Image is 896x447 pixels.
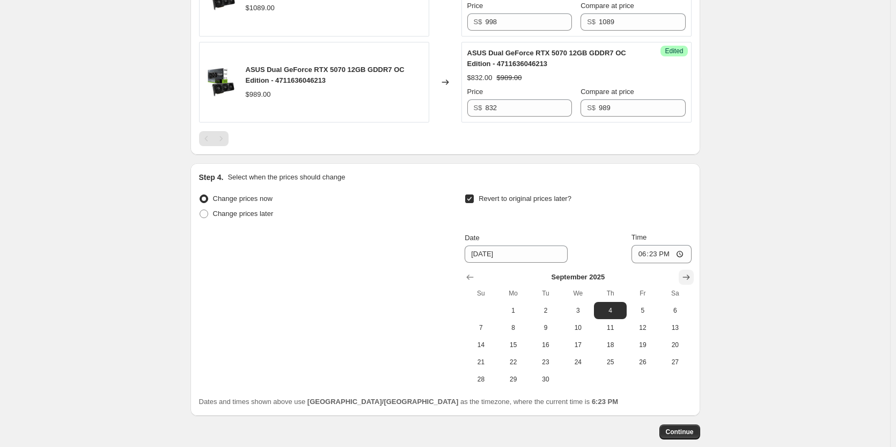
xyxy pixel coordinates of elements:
[679,270,694,285] button: Show next month, October 2025
[627,302,659,319] button: Friday September 5 2025
[474,18,482,26] span: S$
[594,285,626,302] th: Thursday
[598,341,622,349] span: 18
[213,210,274,218] span: Change prices later
[497,285,530,302] th: Monday
[631,306,655,315] span: 5
[246,89,271,100] div: $989.00
[566,341,590,349] span: 17
[631,358,655,366] span: 26
[465,234,479,242] span: Date
[465,319,497,336] button: Sunday September 7 2025
[631,341,655,349] span: 19
[663,358,687,366] span: 27
[502,323,525,332] span: 8
[467,2,483,10] span: Price
[502,306,525,315] span: 1
[631,323,655,332] span: 12
[474,104,482,112] span: S$
[502,375,525,384] span: 29
[562,319,594,336] button: Wednesday September 10 2025
[587,104,596,112] span: S$
[213,194,273,203] span: Change prices now
[530,302,562,319] button: Tuesday September 2 2025
[307,398,458,406] b: [GEOGRAPHIC_DATA]/[GEOGRAPHIC_DATA]
[562,336,594,354] button: Wednesday September 17 2025
[598,289,622,298] span: Th
[205,66,237,98] img: 4711636046213_80x.jpg
[465,246,568,263] input: 8/28/2025
[465,285,497,302] th: Sunday
[497,371,530,388] button: Monday September 29 2025
[497,354,530,371] button: Monday September 22 2025
[659,424,700,439] button: Continue
[566,289,590,298] span: We
[530,354,562,371] button: Tuesday September 23 2025
[627,285,659,302] th: Friday
[462,270,478,285] button: Show previous month, August 2025
[530,285,562,302] th: Tuesday
[530,319,562,336] button: Tuesday September 9 2025
[467,49,626,68] span: ASUS Dual GeForce RTX 5070 12GB GDDR7 OC Edition - 4711636046213
[631,233,647,241] span: Time
[479,194,571,203] span: Revert to original prices later?
[592,398,618,406] b: 6:23 PM
[663,306,687,315] span: 6
[465,354,497,371] button: Sunday September 21 2025
[469,358,493,366] span: 21
[534,306,557,315] span: 2
[199,131,229,146] nav: Pagination
[659,354,691,371] button: Saturday September 27 2025
[666,428,694,436] span: Continue
[594,336,626,354] button: Thursday September 18 2025
[502,289,525,298] span: Mo
[534,323,557,332] span: 9
[497,73,522,83] strike: $989.00
[465,371,497,388] button: Sunday September 28 2025
[562,285,594,302] th: Wednesday
[534,358,557,366] span: 23
[246,66,405,84] span: ASUS Dual GeForce RTX 5070 12GB GDDR7 OC Edition - 4711636046213
[663,289,687,298] span: Sa
[627,319,659,336] button: Friday September 12 2025
[631,289,655,298] span: Fr
[598,323,622,332] span: 11
[497,336,530,354] button: Monday September 15 2025
[467,88,483,96] span: Price
[227,172,345,183] p: Select when the prices should change
[594,319,626,336] button: Thursday September 11 2025
[659,285,691,302] th: Saturday
[530,336,562,354] button: Tuesday September 16 2025
[497,302,530,319] button: Monday September 1 2025
[534,375,557,384] span: 30
[659,336,691,354] button: Saturday September 20 2025
[502,358,525,366] span: 22
[659,302,691,319] button: Saturday September 6 2025
[534,341,557,349] span: 16
[467,73,493,83] div: $832.00
[665,47,683,55] span: Edited
[663,341,687,349] span: 20
[465,336,497,354] button: Sunday September 14 2025
[199,398,619,406] span: Dates and times shown above use as the timezone, where the current time is
[663,323,687,332] span: 13
[631,245,692,263] input: 12:00
[566,323,590,332] span: 10
[502,341,525,349] span: 15
[581,88,634,96] span: Compare at price
[627,336,659,354] button: Friday September 19 2025
[530,371,562,388] button: Tuesday September 30 2025
[581,2,634,10] span: Compare at price
[562,302,594,319] button: Wednesday September 3 2025
[534,289,557,298] span: Tu
[587,18,596,26] span: S$
[469,375,493,384] span: 28
[246,3,275,13] div: $1089.00
[627,354,659,371] button: Friday September 26 2025
[469,341,493,349] span: 14
[562,354,594,371] button: Wednesday September 24 2025
[469,289,493,298] span: Su
[566,306,590,315] span: 3
[199,172,224,183] h2: Step 4.
[659,319,691,336] button: Saturday September 13 2025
